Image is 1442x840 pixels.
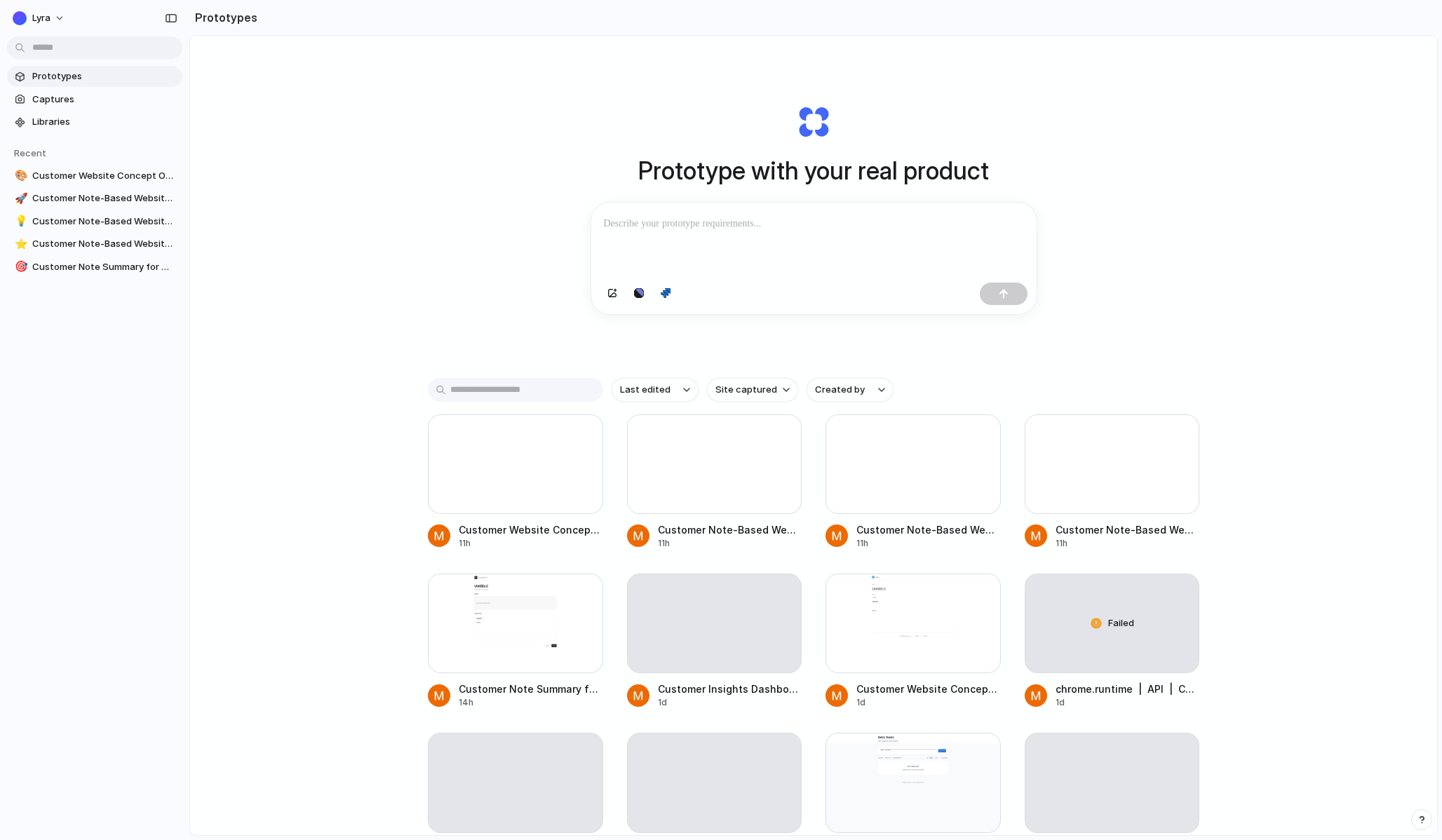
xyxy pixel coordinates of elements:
[707,378,798,402] button: Site captured
[627,574,802,709] a: Customer Insights Dashboard1d
[856,682,1001,696] div: Customer Website Concept Draft
[856,537,1001,550] div: 11h
[459,537,603,550] div: 11h
[1025,574,1200,709] a: Failedchrome.runtime | API | Chrome for Developers1d
[7,7,72,29] button: Lyra
[32,191,177,205] span: Customer Note-Based Website Concept
[15,168,25,184] div: 🎨
[658,696,802,709] div: 1d
[32,215,177,229] span: Customer Note-Based Website Blueprint
[7,165,182,187] a: 🎨Customer Website Concept Overview
[32,11,50,25] span: Lyra
[32,260,177,274] span: Customer Note Summary for Website Development
[428,574,603,709] a: Customer Note Summary for Website DevelopmentCustomer Note Summary for Website Development14h
[13,260,27,274] button: 🎯
[638,152,989,189] h1: Prototype with your real product
[627,414,802,550] a: Customer Note-Based Website ConceptCustomer Note-Based Website Concept11h
[856,696,1001,709] div: 1d
[15,259,25,275] div: 🎯
[1056,696,1200,709] div: 1d
[15,236,25,252] div: ⭐
[15,191,25,207] div: 🚀
[7,188,182,209] a: 🚀Customer Note-Based Website Concept
[13,237,27,251] button: ⭐
[1056,522,1200,537] div: Customer Note-Based Website Draft
[658,682,802,696] div: Customer Insights Dashboard
[13,169,27,183] button: 🎨
[612,378,699,402] button: Last edited
[32,115,177,129] span: Libraries
[7,66,182,87] a: Prototypes
[15,213,25,229] div: 💡
[1025,414,1200,550] a: Customer Note-Based Website DraftCustomer Note-Based Website Draft11h
[620,383,671,397] span: Last edited
[32,169,177,183] span: Customer Website Concept Overview
[32,93,177,107] span: Captures
[658,537,802,550] div: 11h
[459,682,603,696] div: Customer Note Summary for Website Development
[459,522,603,537] div: Customer Website Concept Overview
[7,211,182,232] a: 💡Customer Note-Based Website Blueprint
[658,522,802,537] div: Customer Note-Based Website Concept
[7,89,182,110] a: Captures
[189,9,257,26] h2: Prototypes
[13,215,27,229] button: 💡
[1056,537,1200,550] div: 11h
[826,414,1001,550] a: Customer Note-Based Website BlueprintCustomer Note-Based Website Blueprint11h
[1108,616,1134,630] span: Failed
[428,414,603,550] a: Customer Website Concept OverviewCustomer Website Concept Overview11h
[715,383,777,397] span: Site captured
[815,383,865,397] span: Created by
[32,69,177,83] span: Prototypes
[7,257,182,278] a: 🎯Customer Note Summary for Website Development
[14,147,46,158] span: Recent
[32,237,177,251] span: Customer Note-Based Website Draft
[856,522,1001,537] div: Customer Note-Based Website Blueprint
[7,233,182,255] a: ⭐Customer Note-Based Website Draft
[13,191,27,205] button: 🚀
[807,378,894,402] button: Created by
[1056,682,1200,696] div: chrome.runtime | API | Chrome for Developers
[826,574,1001,709] a: Customer Website Concept DraftCustomer Website Concept Draft1d
[7,111,182,133] a: Libraries
[459,696,603,709] div: 14h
